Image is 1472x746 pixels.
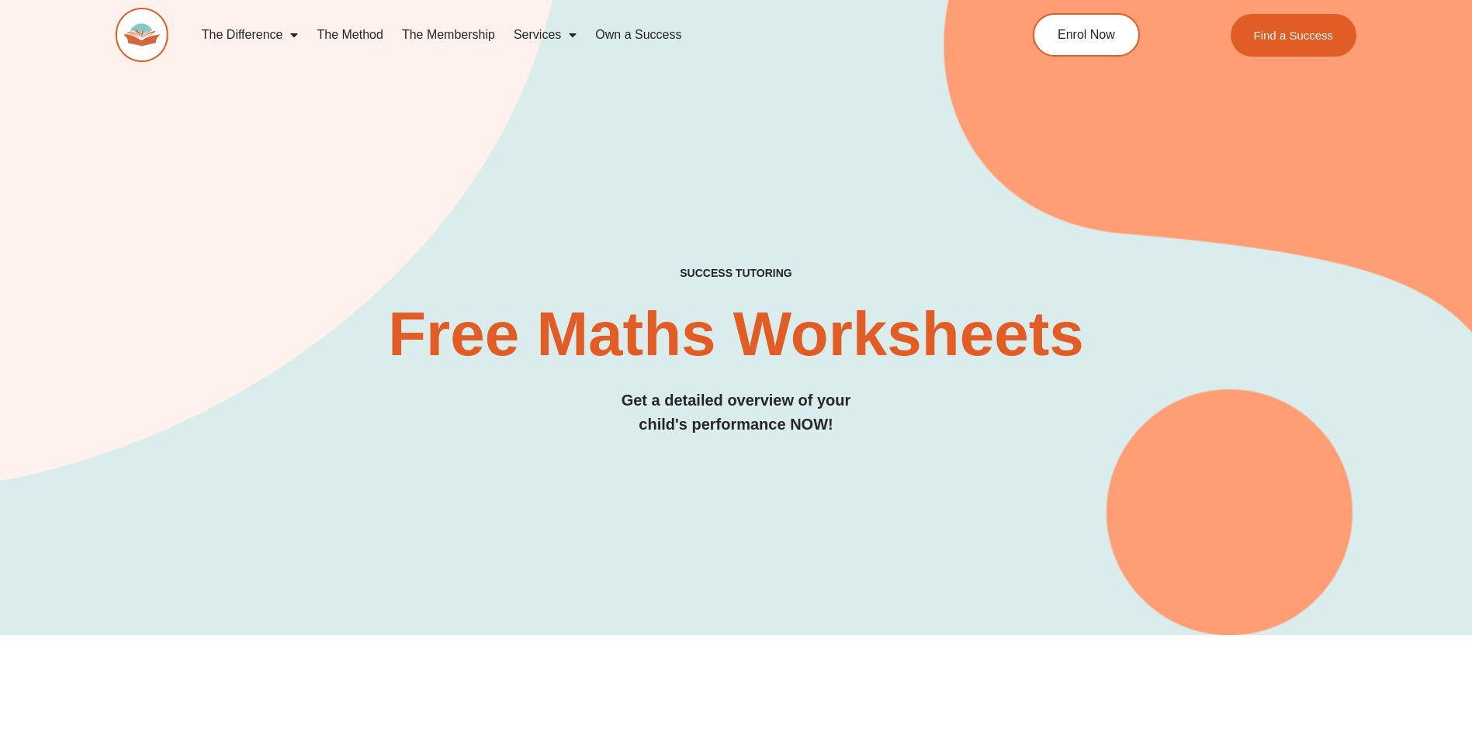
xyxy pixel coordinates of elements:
span: Find a Success [1254,29,1334,41]
a: The Difference [192,17,308,53]
nav: Menu [192,17,962,53]
a: Find a Success [1231,14,1357,57]
a: The Method [307,17,392,53]
a: Own a Success [586,17,691,53]
h4: SUCCESS TUTORING​ [116,267,1357,280]
a: Enrol Now [1033,13,1140,57]
a: The Membership [393,17,504,53]
a: Services [504,17,586,53]
span: Enrol Now [1058,29,1115,41]
h2: Free Maths Worksheets​ [116,303,1357,365]
h3: Get a detailed overview of your child's performance NOW! [116,389,1357,437]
